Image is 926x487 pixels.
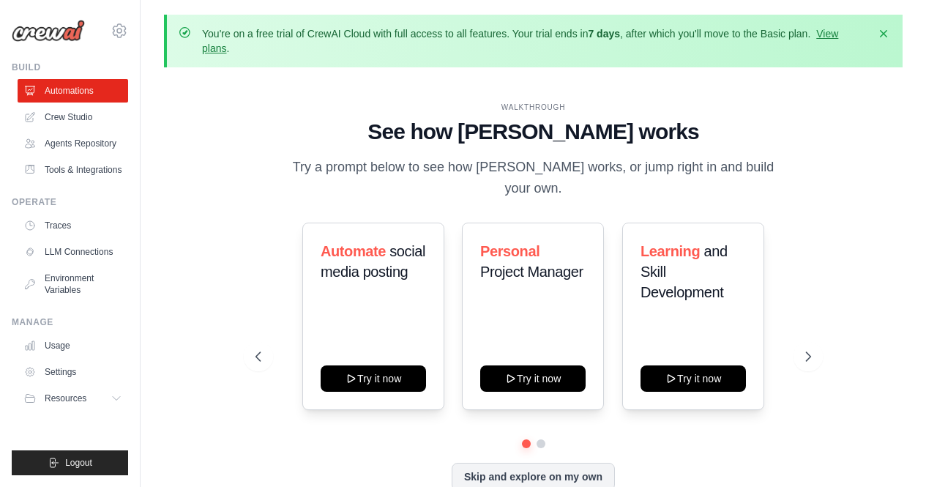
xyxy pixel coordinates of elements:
span: Project Manager [480,264,583,280]
div: Operate [12,196,128,208]
button: Logout [12,450,128,475]
span: Automate [321,243,386,259]
a: Traces [18,214,128,237]
h1: See how [PERSON_NAME] works [255,119,811,145]
button: Try it now [641,365,746,392]
div: WALKTHROUGH [255,102,811,113]
a: LLM Connections [18,240,128,264]
span: and Skill Development [641,243,728,300]
span: Personal [480,243,539,259]
span: Resources [45,393,86,404]
a: Tools & Integrations [18,158,128,182]
a: Agents Repository [18,132,128,155]
span: Learning [641,243,700,259]
div: Build [12,62,128,73]
a: Environment Variables [18,267,128,302]
a: Automations [18,79,128,103]
strong: 7 days [588,28,620,40]
a: Settings [18,360,128,384]
span: Logout [65,457,92,469]
span: social media posting [321,243,425,280]
button: Try it now [321,365,426,392]
a: Usage [18,334,128,357]
button: Resources [18,387,128,410]
div: Manage [12,316,128,328]
img: Logo [12,20,85,42]
p: Try a prompt below to see how [PERSON_NAME] works, or jump right in and build your own. [288,157,780,200]
p: You're on a free trial of CrewAI Cloud with full access to all features. Your trial ends in , aft... [202,26,867,56]
a: Crew Studio [18,105,128,129]
button: Try it now [480,365,586,392]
